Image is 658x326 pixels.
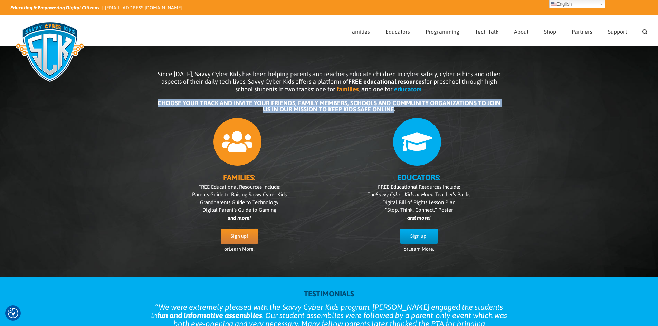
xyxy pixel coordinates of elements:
[426,29,459,34] span: Programming
[376,191,435,197] i: Savvy Cyber Kids at Home
[158,70,501,93] span: Since [DATE], Savvy Cyber Kids has been helping parents and teachers educate children in cyber sa...
[514,29,528,34] span: About
[198,184,280,190] span: FREE Educational Resources include:
[475,16,498,46] a: Tech Talk
[221,229,258,244] a: Sign up!
[404,246,434,252] span: or .
[228,215,251,221] i: and more!
[10,5,99,10] i: Educating & Empowering Digital Citizens
[382,199,455,205] span: Digital Bill of Rights Lesson Plan
[410,233,428,239] span: Sign up!
[407,215,430,221] i: and more!
[475,29,498,34] span: Tech Talk
[202,207,276,213] span: Digital Parent’s Guide to Gaming
[157,311,262,320] strong: fun and informative assemblies
[544,16,556,46] a: Shop
[397,173,440,182] b: EDUCATORS:
[385,29,410,34] span: Educators
[349,16,648,46] nav: Main Menu
[304,289,354,298] strong: TESTIMONIALS
[642,16,648,46] a: Search
[231,233,248,239] span: Sign up!
[359,86,393,93] span: , and one for
[572,16,592,46] a: Partners
[514,16,528,46] a: About
[608,16,627,46] a: Support
[223,173,255,182] b: FAMILIES:
[10,17,89,86] img: Savvy Cyber Kids Logo
[105,5,182,10] a: [EMAIL_ADDRESS][DOMAIN_NAME]
[192,191,287,197] span: Parents Guide to Raising Savvy Cyber Kids
[426,16,459,46] a: Programming
[400,229,438,244] a: Sign up!
[608,29,627,34] span: Support
[394,86,421,93] b: educators
[229,246,254,252] a: Learn More
[378,184,460,190] span: FREE Educational Resources include:
[224,246,255,252] span: or .
[200,199,278,205] span: Grandparents Guide to Technology
[408,246,433,252] a: Learn More
[8,308,18,318] button: Consent Preferences
[8,308,18,318] img: Revisit consent button
[385,207,453,213] span: “Stop. Think. Connect.” Poster
[421,86,423,93] span: .
[158,99,500,113] b: CHOOSE YOUR TRACK AND INVITE YOUR FRIENDS, FAMILY MEMBERS, SCHOOLS AND COMMUNITY ORGANIZATIONS TO...
[544,29,556,34] span: Shop
[349,29,370,34] span: Families
[551,1,557,7] img: en
[385,16,410,46] a: Educators
[337,86,359,93] b: families
[349,16,370,46] a: Families
[348,78,424,85] b: FREE educational resources
[572,29,592,34] span: Partners
[368,191,470,197] span: The Teacher’s Packs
